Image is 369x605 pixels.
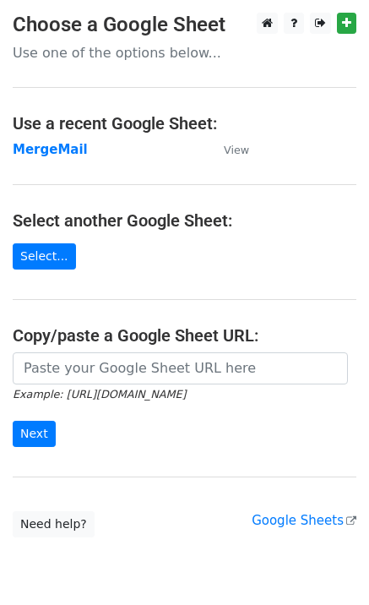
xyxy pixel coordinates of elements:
p: Use one of the options below... [13,44,356,62]
a: View [207,142,249,157]
a: MergeMail [13,142,88,157]
h3: Choose a Google Sheet [13,13,356,37]
a: Select... [13,243,76,270]
h4: Select another Google Sheet: [13,210,356,231]
small: View [224,144,249,156]
a: Google Sheets [252,513,356,528]
h4: Use a recent Google Sheet: [13,113,356,134]
small: Example: [URL][DOMAIN_NAME] [13,388,186,401]
h4: Copy/paste a Google Sheet URL: [13,325,356,346]
a: Need help? [13,511,95,537]
input: Next [13,421,56,447]
input: Paste your Google Sheet URL here [13,352,348,384]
